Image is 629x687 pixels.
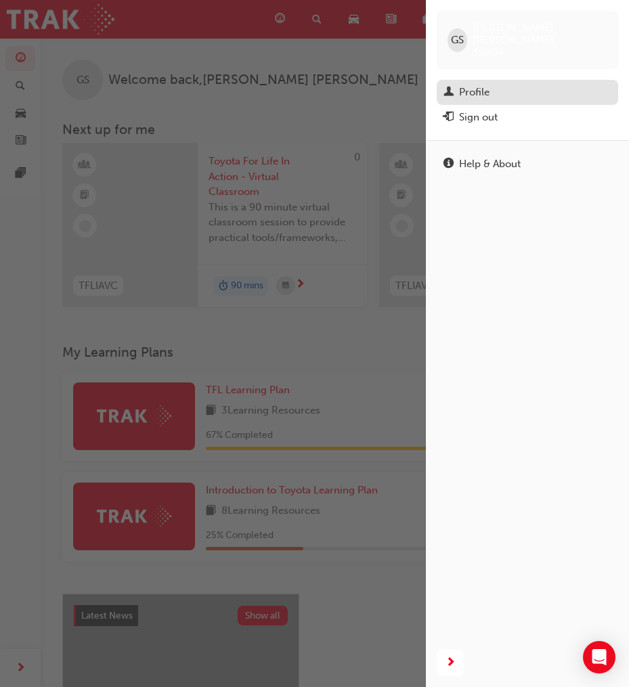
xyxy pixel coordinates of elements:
div: Open Intercom Messenger [583,641,615,673]
span: next-icon [446,655,456,671]
a: Help & About [437,152,618,177]
span: 316454 [473,47,504,58]
span: info-icon [443,158,454,171]
span: man-icon [443,87,454,99]
span: exit-icon [443,112,454,124]
div: Help & About [459,156,521,172]
div: Profile [459,85,490,100]
div: Sign out [459,110,498,125]
button: Sign out [437,105,618,130]
span: GS [451,32,464,48]
a: Profile [437,80,618,105]
span: [PERSON_NAME] [PERSON_NAME] [473,22,607,46]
